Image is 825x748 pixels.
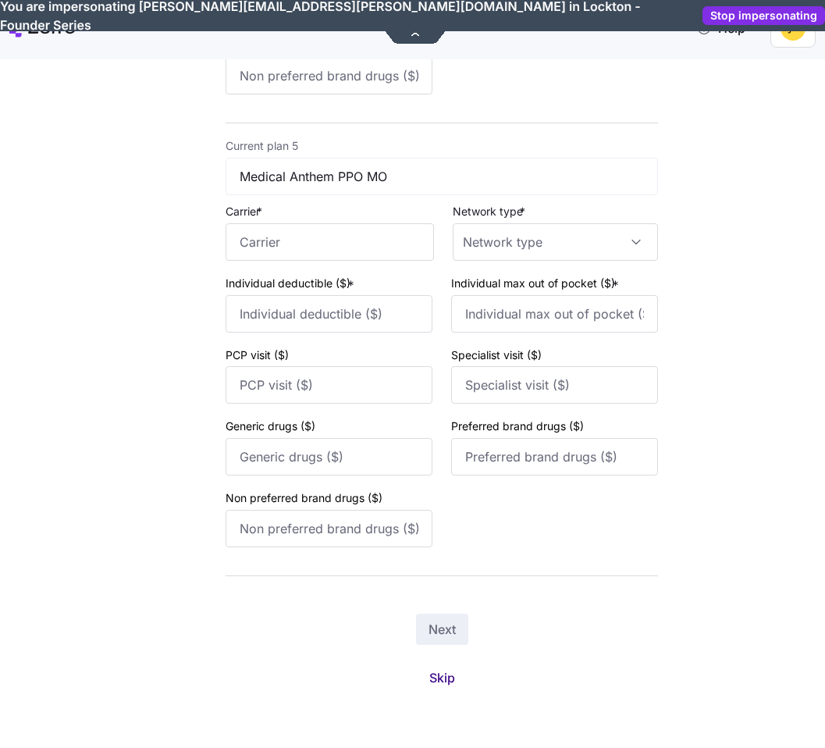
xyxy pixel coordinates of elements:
[451,275,622,292] label: Individual max out of pocket ($)
[453,223,658,261] input: Network type
[226,137,298,155] label: Current plan 5
[226,366,432,404] input: PCP visit ($)
[226,223,434,261] input: Carrier
[417,664,468,692] button: Skip
[416,614,468,645] button: Next
[226,490,382,507] label: Non preferred brand drugs ($)
[226,295,432,333] input: Individual deductible ($)
[451,347,542,364] label: Specialist visit ($)
[226,57,432,94] input: Non preferred brand drugs ($)
[226,203,265,220] label: Carrier
[226,418,315,435] label: Generic drugs ($)
[451,295,658,333] input: Individual max out of pocket ($)
[451,366,658,404] input: Specialist visit ($)
[226,510,432,547] input: Non preferred brand drugs ($)
[429,620,456,639] span: Next
[453,203,528,220] label: Network type
[451,418,584,435] label: Preferred brand drugs ($)
[226,275,357,292] label: Individual deductible ($)
[429,668,455,687] span: Skip
[451,438,658,476] input: Preferred brand drugs ($)
[226,438,432,476] input: Generic drugs ($)
[226,347,289,364] label: PCP visit ($)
